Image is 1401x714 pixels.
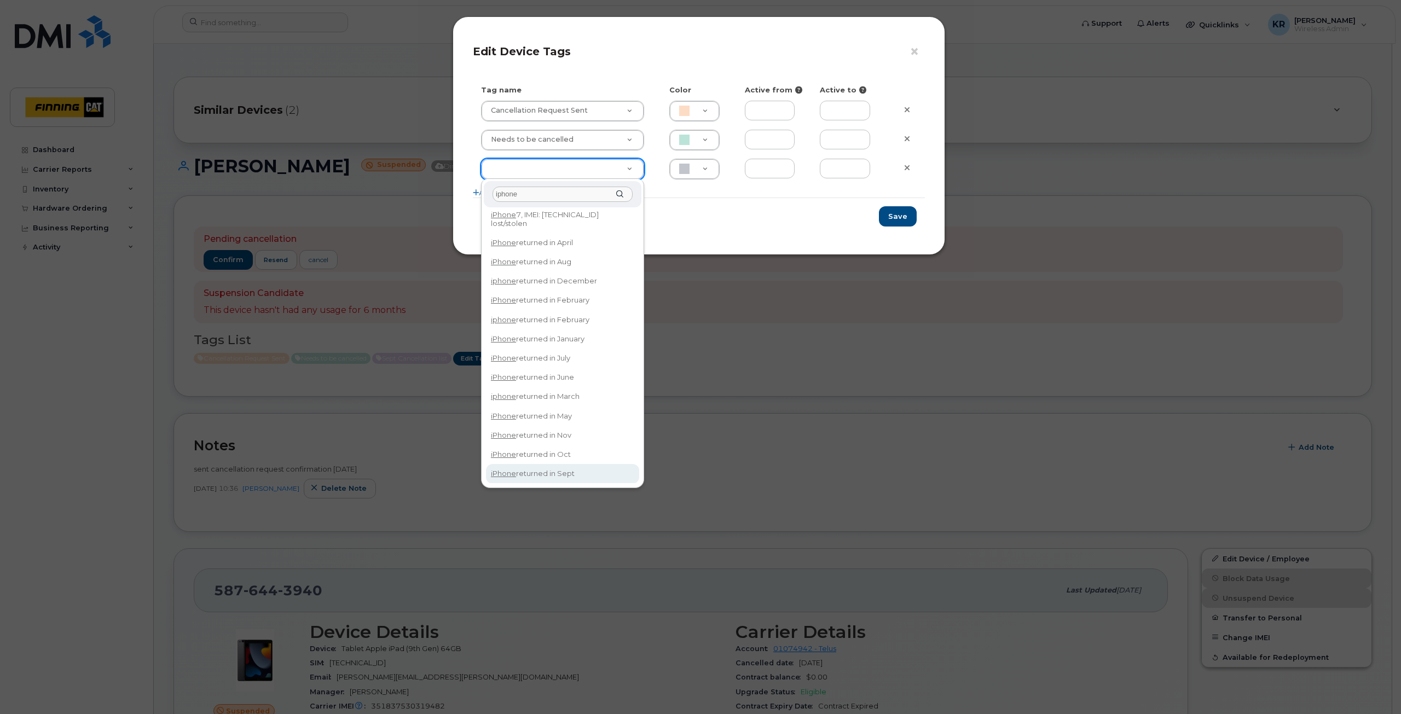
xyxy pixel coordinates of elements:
[487,350,638,367] div: returned in July
[487,408,638,425] div: returned in May
[491,431,516,439] span: iPhone
[487,253,638,270] div: returned in Aug
[487,330,638,347] div: returned in January
[491,257,516,266] span: iPhone
[491,373,516,381] span: iPhone
[491,238,516,247] span: iPhone
[487,369,638,386] div: returned in June
[491,334,516,343] span: iPhone
[491,411,516,420] span: iPhone
[487,292,638,309] div: returned in February
[487,311,638,328] div: returned in February
[487,234,638,251] div: returned in April
[491,276,516,285] span: iphone
[491,315,516,324] span: iphone
[487,272,638,289] div: returned in December
[491,295,516,304] span: iPhone
[491,210,516,219] span: iPhone
[491,450,516,458] span: iPhone
[1353,666,1393,706] iframe: Messenger Launcher
[487,446,638,463] div: returned in Oct
[491,469,516,478] span: iPhone
[487,388,638,405] div: returned in March
[487,206,638,232] div: 7, IMEI: [TECHNICAL_ID] lost/stolen
[491,392,516,400] span: iphone
[491,353,516,362] span: iPhone
[487,465,638,482] div: returned in Sept
[487,427,638,444] div: returned in Nov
